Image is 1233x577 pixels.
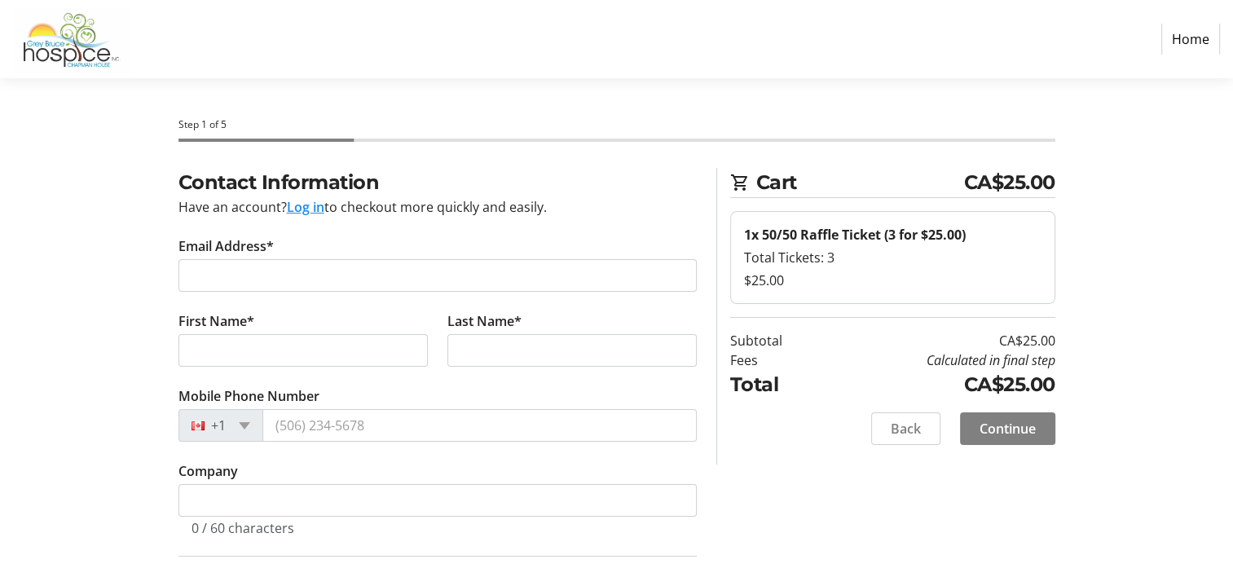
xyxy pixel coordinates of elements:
label: First Name* [178,311,254,331]
td: CA$25.00 [824,370,1055,399]
div: $25.00 [744,271,1041,290]
label: Email Address* [178,236,274,256]
h2: Contact Information [178,168,697,197]
label: Company [178,461,238,481]
span: Continue [980,419,1036,438]
a: Home [1161,24,1220,55]
button: Log in [287,197,324,217]
button: Continue [960,412,1055,445]
td: Fees [730,350,824,370]
div: Have an account? to checkout more quickly and easily. [178,197,697,217]
tr-character-limit: 0 / 60 characters [192,519,294,537]
td: CA$25.00 [824,331,1055,350]
span: Cart [756,168,964,197]
input: (506) 234-5678 [262,409,697,442]
div: Step 1 of 5 [178,117,1055,132]
span: Back [891,419,921,438]
label: Last Name* [447,311,522,331]
img: Grey Bruce Hospice's Logo [13,7,129,72]
button: Back [871,412,940,445]
div: Total Tickets: 3 [744,248,1041,267]
label: Mobile Phone Number [178,386,319,406]
span: CA$25.00 [964,168,1055,197]
td: Total [730,370,824,399]
td: Subtotal [730,331,824,350]
td: Calculated in final step [824,350,1055,370]
strong: 1x 50/50 Raffle Ticket (3 for $25.00) [744,226,966,244]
